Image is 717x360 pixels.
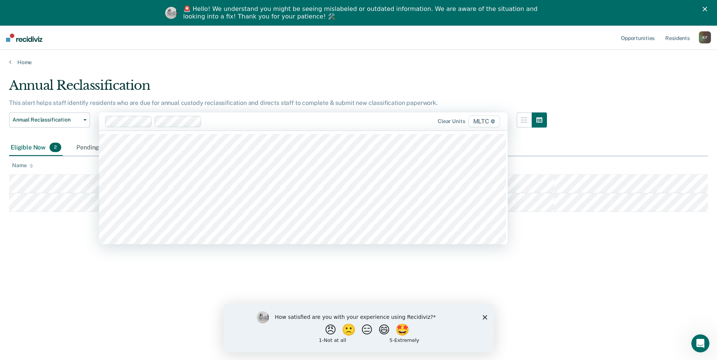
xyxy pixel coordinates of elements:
span: MLTC [468,115,500,128]
span: Annual Reclassification [12,117,81,123]
div: Annual Reclassification [9,78,547,99]
button: Annual Reclassification [9,112,90,128]
p: This alert helps staff identify residents who are due for annual custody reclassification and dir... [9,99,438,106]
div: 🚨 Hello! We understand you might be seeing mislabeled or outdated information. We are aware of th... [183,5,540,20]
div: Close [703,7,710,11]
button: KF [699,31,711,43]
iframe: Intercom live chat [691,334,709,352]
a: Residents [664,26,691,50]
a: Opportunities [619,26,656,50]
div: Clear units [438,118,465,125]
a: Home [9,59,708,66]
iframe: Survey by Kim from Recidiviz [223,304,494,352]
img: Profile image for Kim [165,7,177,19]
div: Pending0 [75,140,116,156]
div: K F [699,31,711,43]
span: 2 [50,143,61,152]
img: Recidiviz [6,34,42,42]
div: Eligible Now2 [9,140,63,156]
div: Name [12,162,33,169]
